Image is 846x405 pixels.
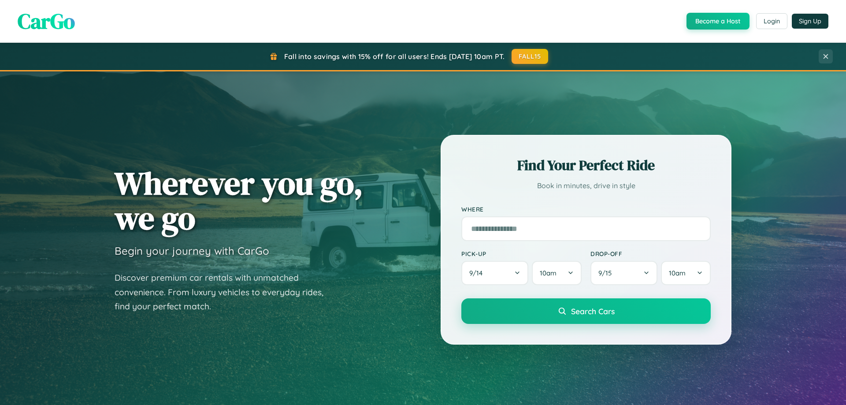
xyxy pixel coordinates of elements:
[590,250,711,257] label: Drop-off
[756,13,787,29] button: Login
[115,244,269,257] h3: Begin your journey with CarGo
[792,14,828,29] button: Sign Up
[461,250,582,257] label: Pick-up
[461,261,528,285] button: 9/14
[461,156,711,175] h2: Find Your Perfect Ride
[571,306,615,316] span: Search Cars
[532,261,582,285] button: 10am
[461,298,711,324] button: Search Cars
[669,269,686,277] span: 10am
[661,261,711,285] button: 10am
[512,49,549,64] button: FALL15
[461,205,711,213] label: Where
[115,271,335,314] p: Discover premium car rentals with unmatched convenience. From luxury vehicles to everyday rides, ...
[115,166,363,235] h1: Wherever you go, we go
[18,7,75,36] span: CarGo
[540,269,557,277] span: 10am
[590,261,657,285] button: 9/15
[284,52,505,61] span: Fall into savings with 15% off for all users! Ends [DATE] 10am PT.
[461,179,711,192] p: Book in minutes, drive in style
[598,269,616,277] span: 9 / 15
[686,13,750,30] button: Become a Host
[469,269,487,277] span: 9 / 14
